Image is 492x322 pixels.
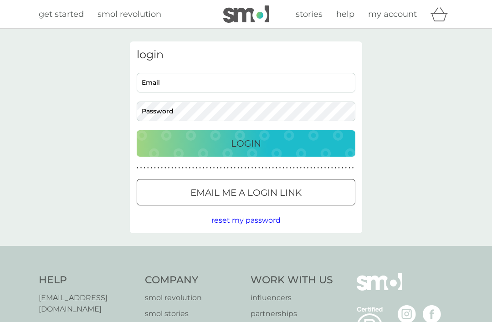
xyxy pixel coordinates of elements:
p: ● [158,166,159,170]
span: get started [39,9,84,19]
p: ● [307,166,309,170]
a: smol revolution [145,292,242,304]
a: stories [296,8,323,21]
p: ● [258,166,260,170]
p: ● [175,166,177,170]
p: ● [262,166,264,170]
p: ● [265,166,267,170]
p: ● [171,166,173,170]
h4: Company [145,273,242,287]
p: ● [161,166,163,170]
p: ● [237,166,239,170]
h4: Work With Us [251,273,333,287]
p: ● [147,166,149,170]
div: basket [430,5,453,23]
p: ● [248,166,250,170]
a: [EMAIL_ADDRESS][DOMAIN_NAME] [39,292,136,315]
p: ● [227,166,229,170]
a: smol stories [145,308,242,320]
a: help [336,8,354,21]
p: ● [224,166,225,170]
p: ● [199,166,201,170]
p: ● [231,166,232,170]
a: smol revolution [97,8,161,21]
p: ● [279,166,281,170]
p: ● [182,166,184,170]
p: ● [251,166,253,170]
button: Email me a login link [137,179,355,205]
p: ● [216,166,218,170]
a: partnerships [251,308,333,320]
p: ● [352,166,354,170]
p: ● [321,166,323,170]
p: ● [348,166,350,170]
p: ● [300,166,302,170]
p: ● [328,166,329,170]
p: ● [213,166,215,170]
p: ● [290,166,292,170]
p: ● [179,166,180,170]
p: ● [220,166,222,170]
p: ● [338,166,340,170]
a: my account [368,8,417,21]
p: ● [164,166,166,170]
p: ● [282,166,284,170]
button: Login [137,130,355,157]
img: smol [357,273,402,304]
p: ● [310,166,312,170]
p: ● [210,166,211,170]
img: smol [223,5,269,23]
p: ● [241,166,243,170]
h4: Help [39,273,136,287]
a: get started [39,8,84,21]
p: ● [272,166,274,170]
p: ● [151,166,153,170]
p: ● [286,166,288,170]
span: help [336,9,354,19]
p: ● [324,166,326,170]
p: ● [185,166,187,170]
span: stories [296,9,323,19]
p: ● [276,166,277,170]
p: Login [231,136,261,151]
span: my account [368,9,417,19]
p: ● [189,166,190,170]
p: ● [154,166,156,170]
p: ● [140,166,142,170]
a: influencers [251,292,333,304]
p: Email me a login link [190,185,302,200]
p: ● [314,166,316,170]
p: ● [192,166,194,170]
p: ● [331,166,333,170]
p: ● [143,166,145,170]
p: ● [206,166,208,170]
p: ● [196,166,198,170]
p: ● [318,166,319,170]
p: ● [234,166,236,170]
span: smol revolution [97,9,161,19]
p: ● [342,166,343,170]
p: ● [244,166,246,170]
p: ● [255,166,256,170]
p: ● [203,166,205,170]
p: ● [297,166,298,170]
p: ● [137,166,138,170]
p: ● [303,166,305,170]
p: ● [345,166,347,170]
h3: login [137,48,355,61]
button: reset my password [211,215,281,226]
p: ● [293,166,295,170]
p: ● [335,166,337,170]
span: reset my password [211,216,281,225]
p: ● [168,166,170,170]
p: ● [269,166,271,170]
